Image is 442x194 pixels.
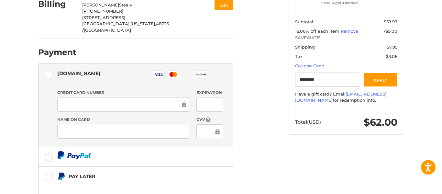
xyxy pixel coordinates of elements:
span: 15.00% off each item [295,29,341,34]
span: 48726 / [82,21,169,33]
input: Gift Certificate or Coupon Code [295,73,360,87]
span: [GEOGRAPHIC_DATA] [84,28,131,33]
div: [DOMAIN_NAME] [57,68,101,79]
span: -$9.00 [384,29,397,34]
label: Expiration [196,90,223,96]
span: [PHONE_NUMBER] [82,8,123,14]
label: CVV [196,117,223,123]
span: $62.00 [364,116,397,128]
span: [STREET_ADDRESS] [82,15,125,20]
button: Apply [363,73,398,87]
span: Tax [295,54,303,59]
img: PayPal icon [57,151,91,159]
label: Name on Card [57,117,190,122]
iframe: PayPal Message 1 [57,183,193,189]
a: Remove [341,29,358,34]
img: Pay Later icon [57,172,65,180]
span: Steely [119,2,132,7]
label: Credit Card Number [57,90,190,96]
span: Subtotal [295,19,313,24]
div: Have a gift card? Email for redemption info. [295,91,397,104]
div: Pay Later [69,171,193,182]
span: Total (USD) [295,119,321,125]
span: $3.06 [386,54,397,59]
span: [GEOGRAPHIC_DATA], [82,21,130,26]
h2: Payment [38,47,76,57]
button: Edit [215,0,233,10]
a: Coupon Code [295,63,324,68]
span: SAVEAUG15 [295,35,397,41]
span: Shipping [295,44,315,50]
span: [US_STATE], [130,21,156,26]
span: $7.95 [387,44,397,50]
span: $59.99 [384,19,397,24]
span: [PERSON_NAME] [82,2,119,7]
li: Hand Right-Handed [321,0,370,6]
iframe: Google Customer Reviews [389,177,442,194]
